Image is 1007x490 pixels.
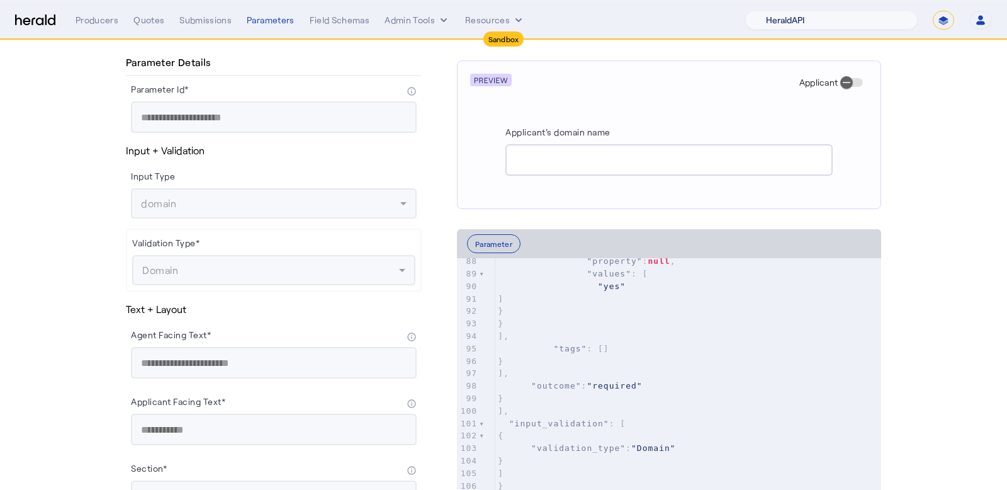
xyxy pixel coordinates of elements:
[126,302,186,317] h4: Text + Layout
[457,405,479,418] div: 100
[587,256,642,266] span: "property"
[457,455,479,467] div: 104
[407,396,417,411] mat-icon: info_outline
[587,269,631,278] span: "values"
[457,280,479,293] div: 90
[483,31,524,47] div: Sandbox
[126,55,211,70] h4: Parameter Details
[126,143,205,158] h4: Input + Validation
[179,14,232,26] div: Submissions
[131,84,189,94] label: Parameter Id*
[498,443,676,453] span: :
[457,467,479,480] div: 105
[131,396,225,407] label: Applicant Facing Text*
[498,306,503,316] span: }
[131,329,211,340] label: Agent Facing Text*
[498,431,503,440] span: {
[457,268,479,280] div: 89
[505,127,610,137] label: Applicant's domain name
[385,14,450,26] button: internal dropdown menu
[133,14,164,26] div: Quotes
[498,381,643,390] span: :
[498,368,509,378] span: ],
[457,255,479,268] div: 88
[498,344,609,353] span: : []
[631,443,676,453] span: "Domain"
[457,355,479,368] div: 96
[648,256,670,266] span: null
[457,392,479,405] div: 99
[407,463,417,478] mat-icon: info_outline
[498,406,509,416] span: ],
[498,456,503,465] span: }
[531,443,626,453] span: "validation_type"
[457,330,479,343] div: 94
[457,343,479,355] div: 95
[587,381,642,390] span: "required"
[310,14,370,26] div: Field Schemas
[131,171,175,181] label: Input Type
[465,14,525,26] button: Resources dropdown menu
[132,237,200,248] label: Validation Type*
[457,367,479,380] div: 97
[531,381,581,390] span: "outcome"
[457,380,479,392] div: 98
[407,329,417,345] mat-icon: info_outline
[498,469,503,478] span: ]
[498,294,503,304] span: ]
[598,282,626,291] span: "yes"
[457,442,479,455] div: 103
[799,76,840,89] label: Applicant
[498,319,503,328] span: }
[498,256,676,266] span: : ,
[457,293,479,305] div: 91
[553,344,587,353] span: "tags"
[457,430,479,442] div: 102
[467,234,520,253] button: Parameter
[407,84,417,99] mat-icon: info_outline
[498,394,503,403] span: }
[509,419,609,428] span: "input_validation"
[498,269,648,278] span: : [
[457,418,479,430] div: 101
[247,14,295,26] div: Parameters
[457,305,479,317] div: 92
[498,356,503,366] span: }
[457,317,479,330] div: 93
[498,419,626,428] span: : [
[131,463,167,474] label: Section*
[498,331,509,341] span: ],
[76,14,118,26] div: Producers
[15,14,55,26] img: Herald Logo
